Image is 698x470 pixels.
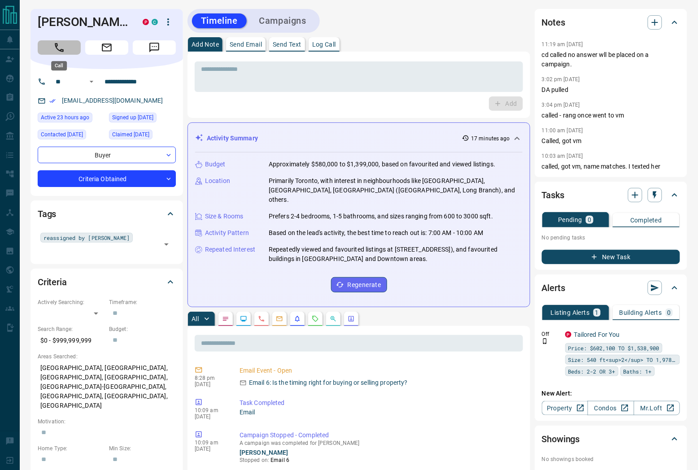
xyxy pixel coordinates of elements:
div: Activity Summary17 minutes ago [195,130,523,147]
p: Min Size: [109,444,176,453]
a: [PERSON_NAME] [240,449,288,456]
p: Email [240,408,519,417]
span: Price: $602,100 TO $1,538,900 [568,344,659,352]
span: Contacted [DATE] [41,130,83,139]
div: Mon Sep 15 2025 [38,113,105,125]
p: 10:09 am [195,407,226,413]
p: No pending tasks [542,231,680,244]
h2: Alerts [542,281,565,295]
svg: Agent Actions [348,315,355,322]
svg: Opportunities [330,315,337,322]
p: Email Event - Open [240,366,519,375]
h2: Criteria [38,275,67,289]
p: Completed [630,217,662,223]
div: Criteria [38,271,176,293]
p: 3:02 pm [DATE] [542,76,580,83]
p: Email 6: Is the timing right for buying or selling property? [249,378,408,387]
p: [DATE] [195,413,226,420]
p: 8:28 pm [195,375,226,381]
p: Called, got vm [542,136,680,146]
div: Buyer [38,147,176,163]
p: 11:19 am [DATE] [542,41,583,48]
p: 17 minutes ago [471,135,510,143]
svg: Lead Browsing Activity [240,315,247,322]
p: Budget [205,160,226,169]
div: Showings [542,428,680,450]
p: Areas Searched: [38,352,176,361]
p: Activity Pattern [205,228,249,238]
p: Off [542,330,560,338]
button: Open [86,76,97,87]
svg: Listing Alerts [294,315,301,322]
p: Home Type: [38,444,105,453]
span: reassigned by [PERSON_NAME] [44,233,130,242]
button: Campaigns [250,13,315,28]
p: A campaign was completed for [PERSON_NAME] [240,440,519,446]
button: New Task [542,250,680,264]
p: Motivation: [38,418,176,426]
p: Approximately $580,000 to $1,399,000, based on favourited and viewed listings. [269,160,495,169]
div: Mon Mar 09 2020 [109,113,176,125]
p: [DATE] [195,381,226,387]
svg: Calls [258,315,265,322]
p: 11:00 am [DATE] [542,127,583,134]
p: 10:03 am [DATE] [542,153,583,159]
h2: Tags [38,207,56,221]
span: Active 23 hours ago [41,113,89,122]
p: All [192,316,199,322]
p: Building Alerts [619,309,662,316]
p: called, got vm, name matches. I texted her [542,162,680,171]
div: Tags [38,203,176,225]
button: Timeline [192,13,247,28]
h2: Tasks [542,188,564,202]
span: Size: 540 ft<sup>2</sup> TO 1,978 ft<sup>2</sup> [568,355,677,364]
h1: [PERSON_NAME] [38,15,129,29]
a: Mr.Loft [634,401,680,415]
p: Campaign Stopped - Completed [240,431,519,440]
svg: Notes [222,315,229,322]
div: Tasks [542,184,680,206]
span: Baths: 1+ [624,367,652,376]
div: Alerts [542,277,680,299]
p: New Alert: [542,389,680,398]
span: Email [85,40,128,55]
p: Prefers 2-4 bedrooms, 1-5 bathrooms, and sizes ranging from 600 to 3000 sqft. [269,212,493,221]
p: Log Call [312,41,336,48]
button: Open [160,238,173,251]
div: property.ca [565,331,571,338]
p: $0 - $999,999,999 [38,333,105,348]
p: Repeatedly viewed and favourited listings at [STREET_ADDRESS]), and favourited buildings in [GEOG... [269,245,523,264]
span: Claimed [DATE] [112,130,149,139]
p: 10:09 am [195,440,226,446]
div: condos.ca [152,19,158,25]
p: cd called no answer wll be placed on a campaign. [542,50,680,69]
div: Criteria Obtained [38,170,176,187]
p: DA pulled [542,85,680,95]
p: No showings booked [542,455,680,463]
div: property.ca [143,19,149,25]
p: Primarily Toronto, with interest in neighbourhoods like [GEOGRAPHIC_DATA], [GEOGRAPHIC_DATA], [GE... [269,176,523,205]
p: Task Completed [240,398,519,408]
a: Tailored For You [574,331,620,338]
p: Based on the lead's activity, the best time to reach out is: 7:00 AM - 10:00 AM [269,228,483,238]
div: Wed Aug 06 2025 [109,130,176,142]
p: Budget: [109,325,176,333]
p: Activity Summary [207,134,258,143]
p: Location [205,176,230,186]
p: Send Email [230,41,262,48]
p: Add Note [192,41,219,48]
p: 0 [588,217,591,223]
h2: Showings [542,432,580,446]
p: 1 [595,309,599,316]
p: Repeated Interest [205,245,255,254]
p: Send Text [273,41,301,48]
div: Thu Aug 07 2025 [38,130,105,142]
a: [EMAIL_ADDRESS][DOMAIN_NAME] [62,97,163,104]
span: Email 6 [270,457,289,463]
div: Call [51,61,67,70]
a: Property [542,401,588,415]
p: called - rang once went to vm [542,111,680,120]
svg: Emails [276,315,283,322]
svg: Email Verified [49,98,56,104]
p: Pending [558,217,582,223]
